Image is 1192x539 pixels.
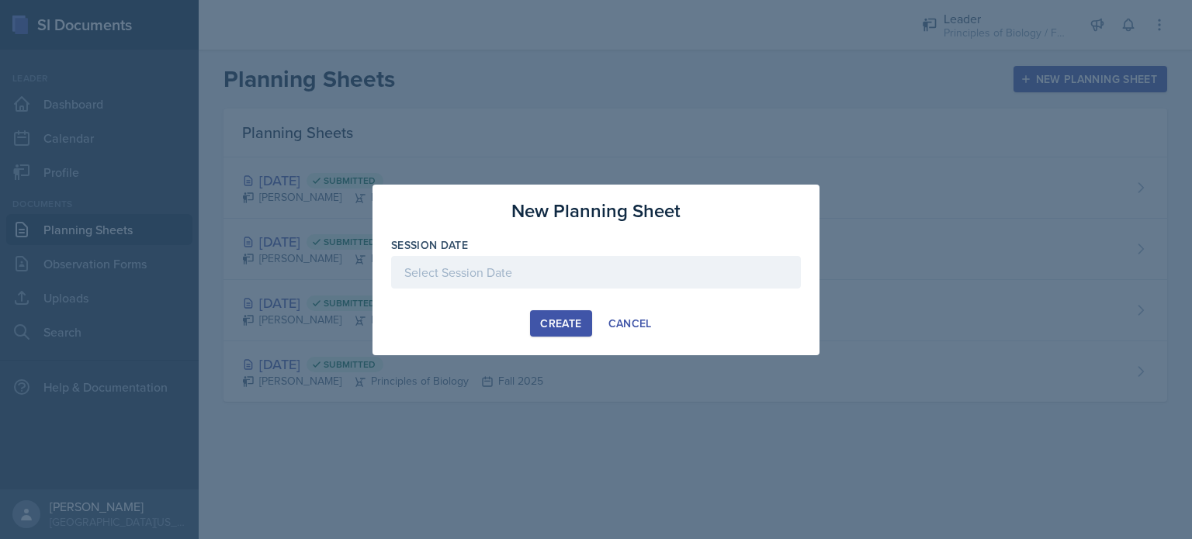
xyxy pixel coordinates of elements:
[511,197,681,225] h3: New Planning Sheet
[391,237,468,253] label: Session Date
[530,310,591,337] button: Create
[598,310,662,337] button: Cancel
[540,317,581,330] div: Create
[608,317,652,330] div: Cancel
